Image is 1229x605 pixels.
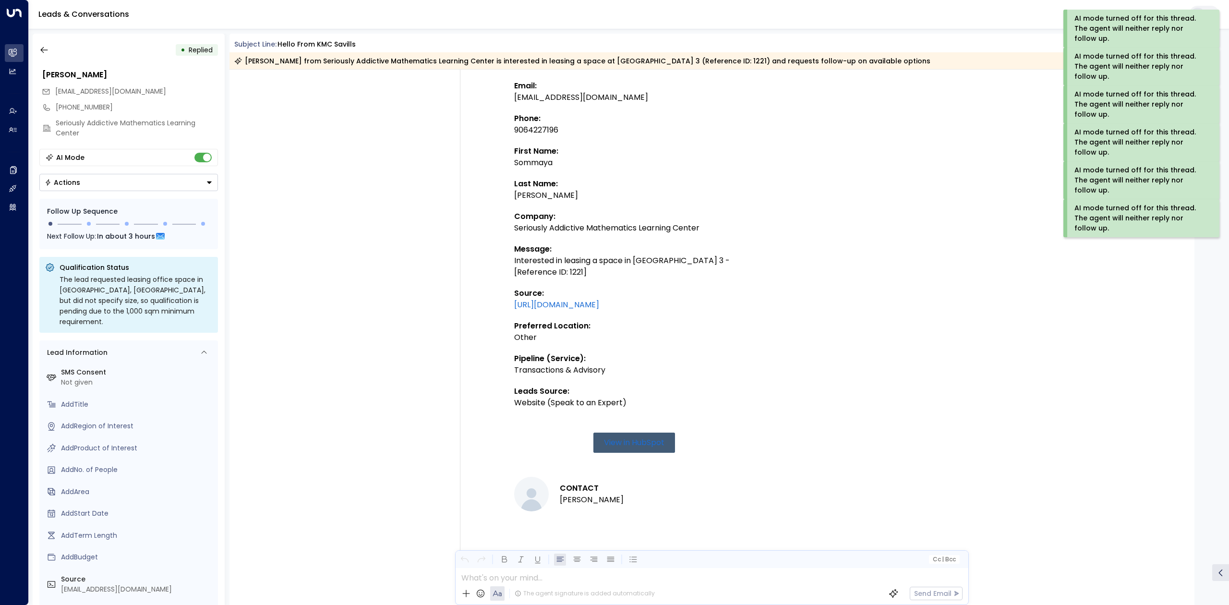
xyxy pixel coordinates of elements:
[514,157,754,169] div: Sommaya
[181,41,185,59] div: •
[514,92,754,103] div: [EMAIL_ADDRESS][DOMAIN_NAME]
[514,124,754,136] div: 9064227196
[234,39,277,49] span: Subject Line:
[593,433,675,453] a: View in HubSpot
[1074,203,1206,233] div: AI mode turned off for this thread. The agent will neither reply nor follow up.
[61,574,214,584] label: Source
[42,69,218,81] div: [PERSON_NAME]
[932,556,955,563] span: Cc Bcc
[55,86,166,97] span: sommayasukarno@gmail.com
[61,421,214,431] div: AddRegion of Interest
[514,299,599,311] a: [URL][DOMAIN_NAME]
[1074,13,1206,44] div: AI mode turned off for this thread. The agent will neither reply nor follow up.
[514,80,537,91] strong: Email:
[514,477,549,511] img: Sommaya Sukarno
[56,118,218,138] div: Seriously Addictive Mathematics Learning Center
[1074,51,1206,82] div: AI mode turned off for this thread. The agent will neither reply nor follow up.
[61,531,214,541] div: AddTerm Length
[560,494,624,506] li: [PERSON_NAME]
[515,589,655,598] div: The agent signature is added automatically
[61,377,214,387] div: Not given
[39,174,218,191] div: Button group with a nested menu
[60,274,212,327] div: The lead requested leasing office space in [GEOGRAPHIC_DATA], [GEOGRAPHIC_DATA], but did not spec...
[514,211,555,222] strong: Company:
[189,45,213,55] span: Replied
[928,555,959,564] button: Cc|Bcc
[560,483,624,494] h3: CONTACT
[458,554,470,566] button: Undo
[514,178,558,189] strong: Last Name:
[1074,165,1206,195] div: AI mode turned off for this thread. The agent will neither reply nor follow up.
[61,443,214,453] div: AddProduct of Interest
[942,556,944,563] span: |
[97,231,155,242] span: In about 3 hours
[61,508,214,519] div: AddStart Date
[1074,89,1206,120] div: AI mode turned off for this thread. The agent will neither reply nor follow up.
[277,39,356,49] div: Hello from KMC Savills
[44,348,108,358] div: Lead Information
[38,9,129,20] a: Leads & Conversations
[234,56,930,66] div: [PERSON_NAME] from Seriously Addictive Mathematics Learning Center is interested in leasing a spa...
[475,554,487,566] button: Redo
[61,465,214,475] div: AddNo. of People
[514,255,754,278] div: Interested in leasing a space in [GEOGRAPHIC_DATA] 3 - [Reference ID: 1221]
[61,584,214,594] div: [EMAIL_ADDRESS][DOMAIN_NAME]
[56,102,218,112] div: [PHONE_NUMBER]
[61,367,214,377] label: SMS Consent
[514,113,541,124] strong: Phone:
[514,145,558,157] strong: First Name:
[514,243,552,254] strong: Message:
[61,487,214,497] div: AddArea
[514,353,586,364] strong: Pipeline (Service):
[514,288,544,299] strong: Source:
[47,231,210,242] div: Next Follow Up:
[1074,127,1206,157] div: AI mode turned off for this thread. The agent will neither reply nor follow up.
[514,222,754,234] div: Seriously Addictive Mathematics Learning Center
[61,399,214,410] div: AddTitle
[39,174,218,191] button: Actions
[56,153,84,162] div: AI Mode
[55,86,166,96] span: [EMAIL_ADDRESS][DOMAIN_NAME]
[60,263,212,272] p: Qualification Status
[47,206,210,217] div: Follow Up Sequence
[61,552,214,562] div: AddBudget
[514,386,569,397] strong: Leads Source:
[45,178,80,187] div: Actions
[514,190,754,201] div: [PERSON_NAME]
[514,320,590,331] strong: Preferred Location:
